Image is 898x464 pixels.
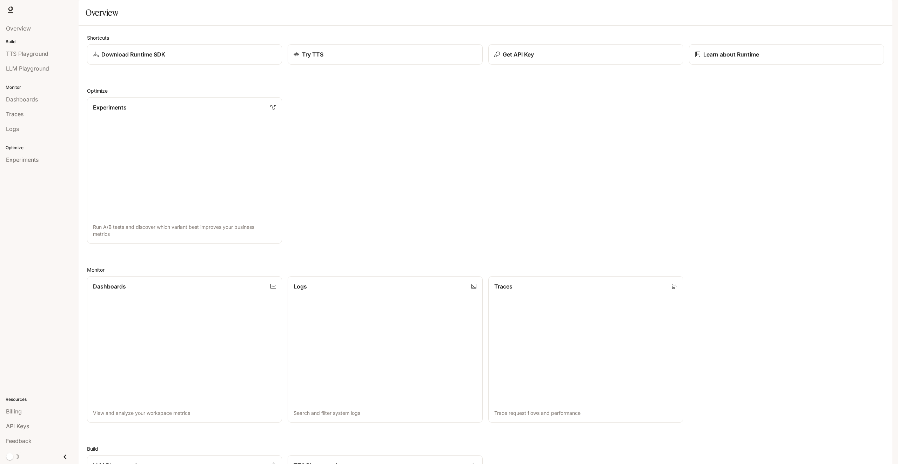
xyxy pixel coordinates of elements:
[488,276,683,423] a: TracesTrace request flows and performance
[87,87,884,94] h2: Optimize
[93,410,276,417] p: View and analyze your workspace metrics
[87,276,282,423] a: DashboardsView and analyze your workspace metrics
[93,103,127,112] p: Experiments
[86,6,118,20] h1: Overview
[101,50,165,59] p: Download Runtime SDK
[494,410,677,417] p: Trace request flows and performance
[288,44,483,65] a: Try TTS
[93,224,276,238] p: Run A/B tests and discover which variant best improves your business metrics
[494,282,512,291] p: Traces
[689,44,884,65] a: Learn about Runtime
[87,44,282,65] a: Download Runtime SDK
[87,34,884,41] h2: Shortcuts
[93,282,126,291] p: Dashboards
[302,50,323,59] p: Try TTS
[503,50,534,59] p: Get API Key
[488,44,683,65] button: Get API Key
[294,410,477,417] p: Search and filter system logs
[87,97,282,244] a: ExperimentsRun A/B tests and discover which variant best improves your business metrics
[87,266,884,273] h2: Monitor
[703,50,759,59] p: Learn about Runtime
[288,276,483,423] a: LogsSearch and filter system logs
[87,445,884,452] h2: Build
[294,282,307,291] p: Logs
